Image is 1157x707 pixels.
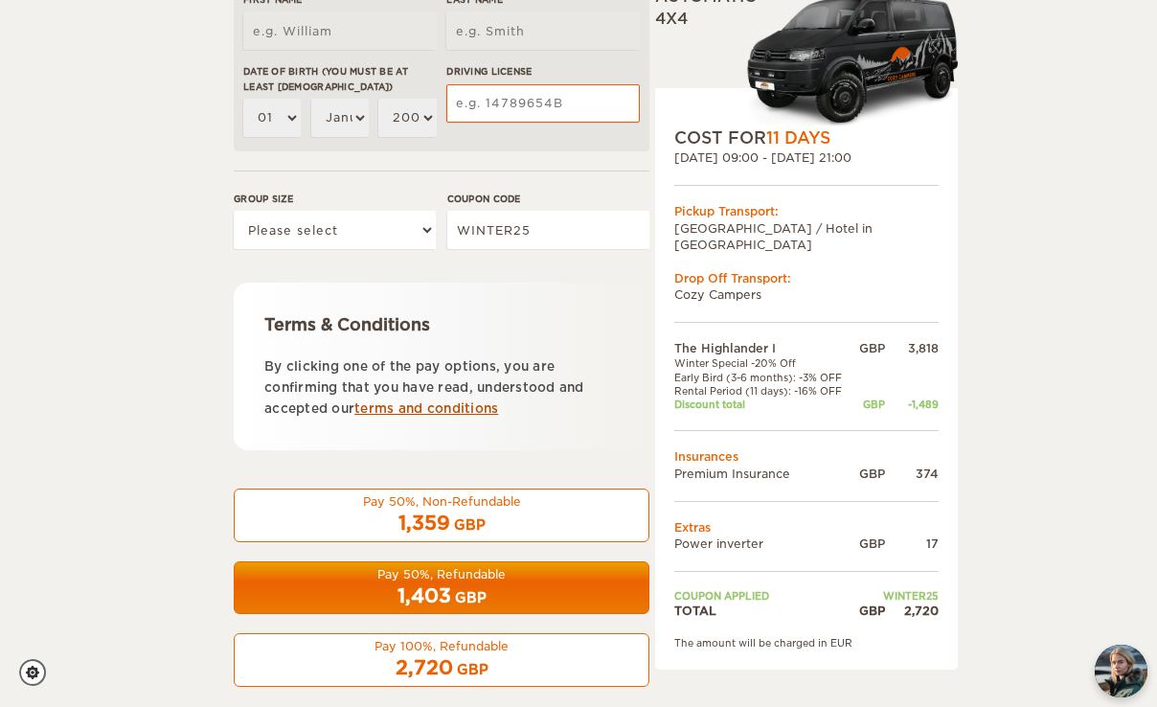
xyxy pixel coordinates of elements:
[397,584,451,607] span: 1,403
[674,149,939,166] div: [DATE] 09:00 - [DATE] 21:00
[354,401,498,416] a: terms and conditions
[853,603,885,619] div: GBP
[885,340,939,356] div: 3,818
[674,286,939,303] td: Cozy Campers
[246,638,637,654] div: Pay 100%, Refundable
[674,519,939,536] td: Extras
[454,515,486,535] div: GBP
[243,64,437,94] label: Date of birth (You must be at least [DEMOGRAPHIC_DATA])
[674,536,853,552] td: Power inverter
[766,128,830,148] span: 11 Days
[853,589,939,603] td: WINTER25
[885,466,939,482] div: 374
[446,11,640,50] input: e.g. Smith
[1095,645,1147,697] button: chat-button
[234,561,649,615] button: Pay 50%, Refundable 1,403 GBP
[447,192,649,206] label: Coupon code
[19,659,58,686] a: Cookie settings
[885,603,939,619] div: 2,720
[674,589,853,603] td: Coupon applied
[264,356,619,420] p: By clicking one of the pay options, you are confirming that you have read, understood and accepte...
[234,633,649,687] button: Pay 100%, Refundable 2,720 GBP
[853,340,885,356] div: GBP
[853,398,885,411] div: GBP
[885,398,939,411] div: -1,489
[674,340,853,356] td: The Highlander I
[457,660,488,679] div: GBP
[234,192,436,206] label: Group size
[398,512,450,535] span: 1,359
[246,493,637,510] div: Pay 50%, Non-Refundable
[674,126,939,149] div: COST FOR
[674,220,939,253] td: [GEOGRAPHIC_DATA] / Hotel in [GEOGRAPHIC_DATA]
[243,11,437,50] input: e.g. William
[674,603,853,619] td: TOTAL
[674,448,939,465] td: Insurances
[246,566,637,582] div: Pay 50%, Refundable
[446,84,640,123] input: e.g. 14789654B
[674,466,853,482] td: Premium Insurance
[396,656,453,679] span: 2,720
[446,64,640,79] label: Driving License
[234,489,649,542] button: Pay 50%, Non-Refundable 1,359 GBP
[674,371,853,384] td: Early Bird (3-6 months): -3% OFF
[853,466,885,482] div: GBP
[674,270,939,286] div: Drop Off Transport:
[674,398,853,411] td: Discount total
[674,356,853,370] td: Winter Special -20% Off
[674,384,853,398] td: Rental Period (11 days): -16% OFF
[853,536,885,552] div: GBP
[455,588,487,607] div: GBP
[264,313,619,336] div: Terms & Conditions
[1095,645,1147,697] img: Freyja at Cozy Campers
[674,636,939,650] div: The amount will be charged in EUR
[885,536,939,552] div: 17
[674,203,939,219] div: Pickup Transport:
